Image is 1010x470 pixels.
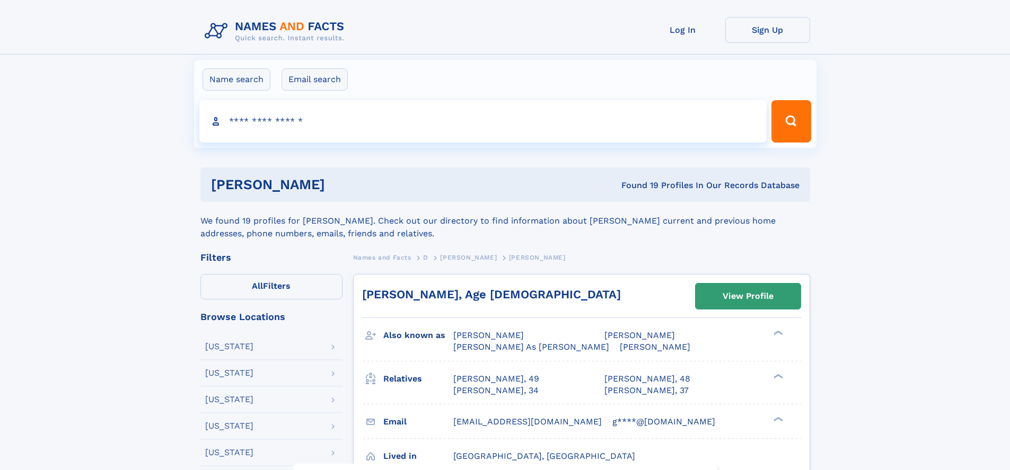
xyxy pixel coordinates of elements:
[200,253,342,262] div: Filters
[771,330,784,336] div: ❯
[383,413,453,431] h3: Email
[252,281,263,291] span: All
[725,17,810,43] a: Sign Up
[423,251,428,264] a: D
[620,342,690,352] span: [PERSON_NAME]
[423,254,428,261] span: D
[440,254,497,261] span: [PERSON_NAME]
[200,202,810,240] div: We found 19 profiles for [PERSON_NAME]. Check out our directory to find information about [PERSON...
[473,180,800,191] div: Found 19 Profiles In Our Records Database
[604,330,675,340] span: [PERSON_NAME]
[200,17,353,46] img: Logo Names and Facts
[440,251,497,264] a: [PERSON_NAME]
[362,288,621,301] a: [PERSON_NAME], Age [DEMOGRAPHIC_DATA]
[604,385,689,396] a: [PERSON_NAME], 37
[640,17,725,43] a: Log In
[205,422,253,430] div: [US_STATE]
[696,283,801,309] a: View Profile
[453,451,635,461] span: [GEOGRAPHIC_DATA], [GEOGRAPHIC_DATA]
[771,373,784,379] div: ❯
[453,416,602,427] span: [EMAIL_ADDRESS][DOMAIN_NAME]
[509,254,566,261] span: [PERSON_NAME]
[453,373,539,385] a: [PERSON_NAME], 49
[205,448,253,457] div: [US_STATE]
[199,100,767,143] input: search input
[453,330,524,340] span: [PERSON_NAME]
[723,284,774,308] div: View Profile
[211,178,473,191] h1: [PERSON_NAME]
[771,415,784,422] div: ❯
[205,395,253,404] div: [US_STATE]
[383,447,453,465] h3: Lived in
[203,68,270,91] label: Name search
[200,274,342,299] label: Filters
[453,385,539,396] a: [PERSON_NAME], 34
[353,251,411,264] a: Names and Facts
[282,68,348,91] label: Email search
[200,312,342,322] div: Browse Locations
[771,100,811,143] button: Search Button
[205,342,253,351] div: [US_STATE]
[205,369,253,377] div: [US_STATE]
[604,373,690,385] a: [PERSON_NAME], 48
[453,342,609,352] span: [PERSON_NAME] As [PERSON_NAME]
[383,370,453,388] h3: Relatives
[383,326,453,344] h3: Also known as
